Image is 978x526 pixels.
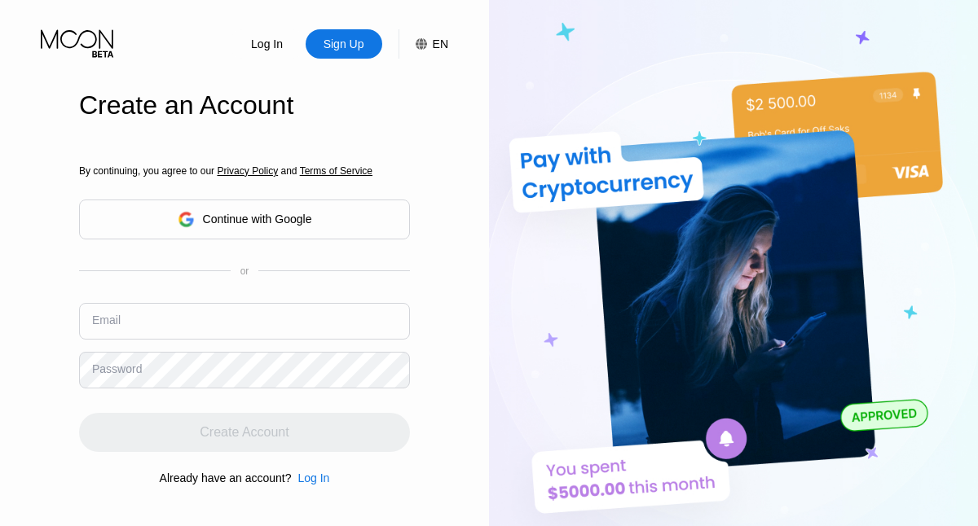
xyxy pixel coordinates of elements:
div: Continue with Google [203,213,312,226]
span: Terms of Service [300,165,372,177]
div: Log In [297,471,329,484]
div: Continue with Google [79,199,410,239]
div: EN [399,29,448,59]
div: Sign Up [322,36,366,52]
div: Log In [249,36,284,52]
div: By continuing, you agree to our [79,165,410,177]
div: EN [433,37,448,50]
div: Log In [229,29,306,59]
div: Password [92,362,142,375]
div: or [240,265,249,277]
div: Email [92,313,121,327]
div: Create an Account [79,90,410,121]
span: Privacy Policy [217,165,278,177]
span: and [278,165,300,177]
div: Log In [291,471,329,484]
div: Sign Up [306,29,382,59]
div: Already have an account? [160,471,292,484]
